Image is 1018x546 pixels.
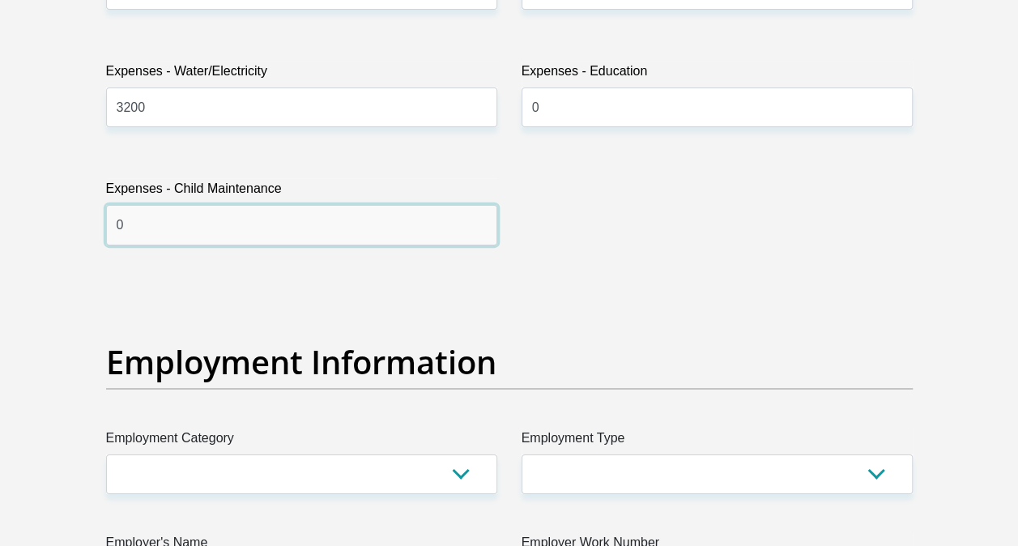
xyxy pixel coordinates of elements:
label: Expenses - Child Maintenance [106,179,497,205]
label: Employment Category [106,429,497,454]
label: Expenses - Education [522,62,913,87]
h2: Employment Information [106,343,913,382]
label: Employment Type [522,429,913,454]
input: Expenses - Water/Electricity [106,87,497,127]
input: Expenses - Education [522,87,913,127]
label: Expenses - Water/Electricity [106,62,497,87]
input: Expenses - Child Maintenance [106,205,497,245]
